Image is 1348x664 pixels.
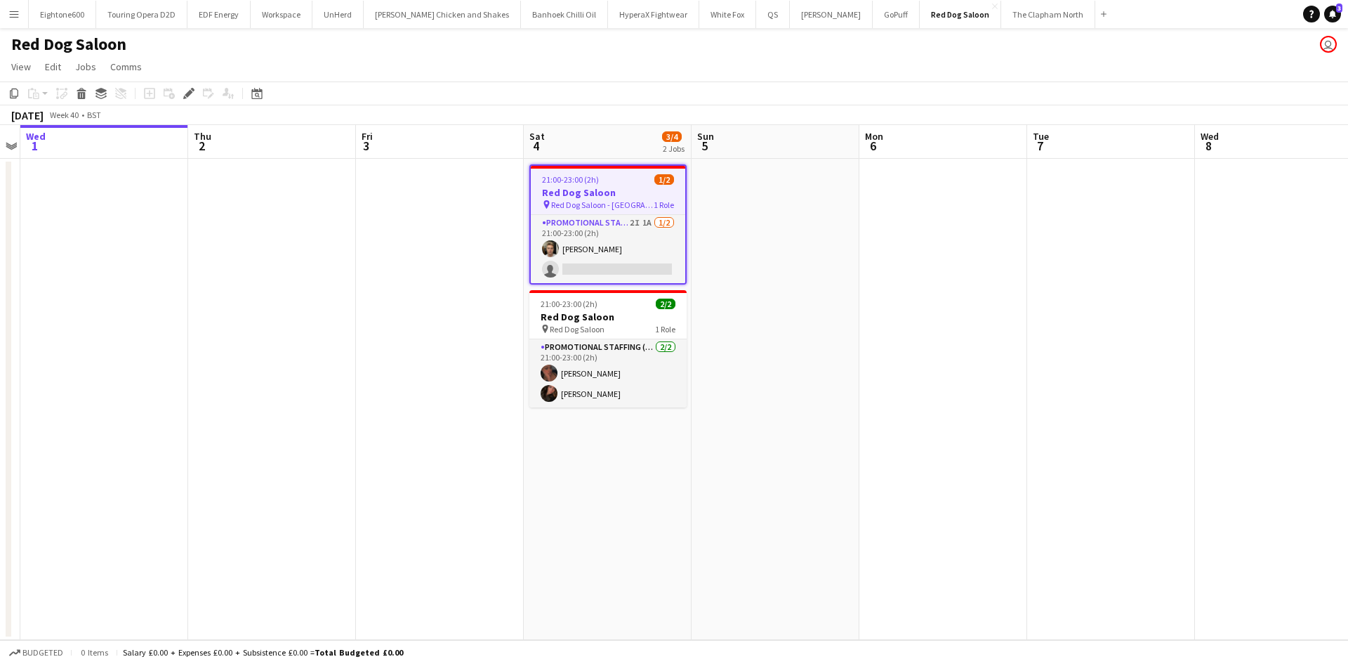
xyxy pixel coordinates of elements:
[1031,138,1049,154] span: 7
[312,1,364,28] button: UnHerd
[359,138,373,154] span: 3
[364,1,521,28] button: [PERSON_NAME] Chicken and Shakes
[11,34,126,55] h1: Red Dog Saloon
[699,1,756,28] button: White Fox
[11,108,44,122] div: [DATE]
[123,647,403,658] div: Salary £0.00 + Expenses £0.00 + Subsistence £0.00 =
[608,1,699,28] button: HyperaX Fightwear
[1001,1,1095,28] button: The Clapham North
[695,138,714,154] span: 5
[39,58,67,76] a: Edit
[550,324,604,334] span: Red Dog Saloon
[1336,4,1342,13] span: 3
[75,60,96,73] span: Jobs
[527,138,545,154] span: 4
[251,1,312,28] button: Workspace
[45,60,61,73] span: Edit
[531,215,685,283] app-card-role: Promotional Staffing (Brand Ambassadors)2I1A1/221:00-23:00 (2h)[PERSON_NAME]
[194,130,211,143] span: Thu
[529,130,545,143] span: Sat
[1201,130,1219,143] span: Wed
[87,110,101,120] div: BST
[1033,130,1049,143] span: Tue
[24,138,46,154] span: 1
[192,138,211,154] span: 2
[863,138,883,154] span: 6
[655,324,675,334] span: 1 Role
[697,130,714,143] span: Sun
[26,130,46,143] span: Wed
[531,186,685,199] h3: Red Dog Saloon
[6,58,37,76] a: View
[362,130,373,143] span: Fri
[70,58,102,76] a: Jobs
[521,1,608,28] button: Banhoek Chilli Oil
[662,131,682,142] span: 3/4
[46,110,81,120] span: Week 40
[656,299,675,309] span: 2/2
[865,130,883,143] span: Mon
[315,647,403,658] span: Total Budgeted £0.00
[22,648,63,658] span: Budgeted
[654,200,674,210] span: 1 Role
[529,290,687,408] app-job-card: 21:00-23:00 (2h)2/2Red Dog Saloon Red Dog Saloon1 RolePromotional Staffing (Brand Ambassadors)2/2...
[7,645,65,660] button: Budgeted
[873,1,920,28] button: GoPuff
[551,200,654,210] span: Red Dog Saloon - [GEOGRAPHIC_DATA]
[920,1,1001,28] button: Red Dog Saloon
[529,339,687,408] app-card-role: Promotional Staffing (Brand Ambassadors)2/221:00-23:00 (2h)[PERSON_NAME][PERSON_NAME]
[1198,138,1219,154] span: 8
[77,647,111,658] span: 0 items
[187,1,251,28] button: EDF Energy
[529,164,687,285] app-job-card: 21:00-23:00 (2h)1/2Red Dog Saloon Red Dog Saloon - [GEOGRAPHIC_DATA]1 RolePromotional Staffing (B...
[542,174,599,185] span: 21:00-23:00 (2h)
[105,58,147,76] a: Comms
[96,1,187,28] button: Touring Opera D2D
[11,60,31,73] span: View
[29,1,96,28] button: Eightone600
[1324,6,1341,22] a: 3
[654,174,674,185] span: 1/2
[110,60,142,73] span: Comms
[529,311,687,323] h3: Red Dog Saloon
[663,143,685,154] div: 2 Jobs
[756,1,790,28] button: QS
[1320,36,1337,53] app-user-avatar: habon mohamed
[541,299,597,309] span: 21:00-23:00 (2h)
[790,1,873,28] button: [PERSON_NAME]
